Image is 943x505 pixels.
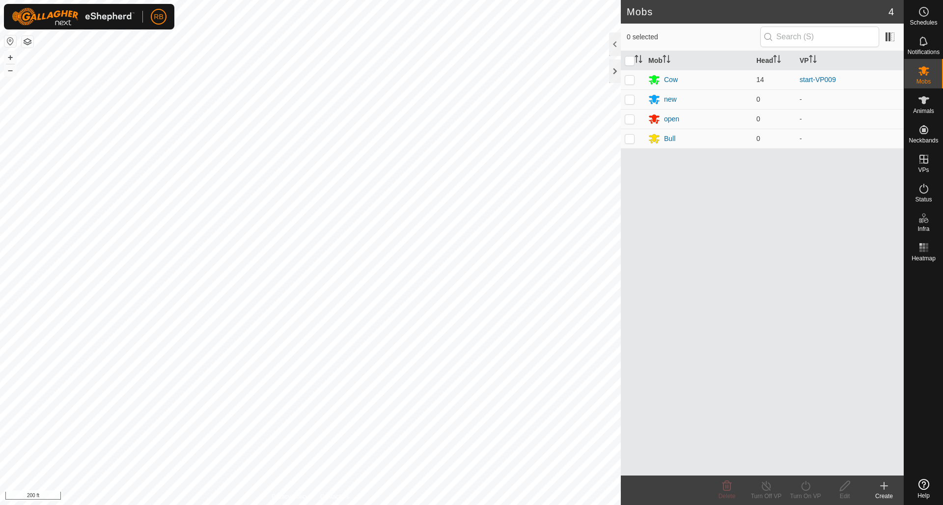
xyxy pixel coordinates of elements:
[756,76,764,84] span: 14
[800,76,836,84] a: start-VP009
[796,51,904,70] th: VP
[786,492,825,501] div: Turn On VP
[627,32,760,42] span: 0 selected
[719,493,736,500] span: Delete
[756,115,760,123] span: 0
[22,36,33,48] button: Map Layers
[663,56,670,64] p-sorticon: Activate to sort
[913,108,934,114] span: Animals
[910,20,937,26] span: Schedules
[627,6,888,18] h2: Mobs
[809,56,817,64] p-sorticon: Activate to sort
[796,109,904,129] td: -
[864,492,904,501] div: Create
[644,51,752,70] th: Mob
[760,27,879,47] input: Search (S)
[756,135,760,142] span: 0
[825,492,864,501] div: Edit
[796,89,904,109] td: -
[773,56,781,64] p-sorticon: Activate to sort
[796,129,904,148] td: -
[916,79,931,84] span: Mobs
[635,56,642,64] p-sorticon: Activate to sort
[904,475,943,503] a: Help
[664,75,678,85] div: Cow
[272,492,308,501] a: Privacy Policy
[664,94,677,105] div: new
[917,226,929,232] span: Infra
[4,35,16,47] button: Reset Map
[154,12,163,22] span: RB
[4,64,16,76] button: –
[908,49,940,55] span: Notifications
[909,138,938,143] span: Neckbands
[12,8,135,26] img: Gallagher Logo
[912,255,936,261] span: Heatmap
[747,492,786,501] div: Turn Off VP
[664,114,679,124] div: open
[918,167,929,173] span: VPs
[917,493,930,499] span: Help
[915,196,932,202] span: Status
[664,134,675,144] div: Bull
[752,51,796,70] th: Head
[320,492,349,501] a: Contact Us
[4,52,16,63] button: +
[756,95,760,103] span: 0
[888,4,894,19] span: 4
